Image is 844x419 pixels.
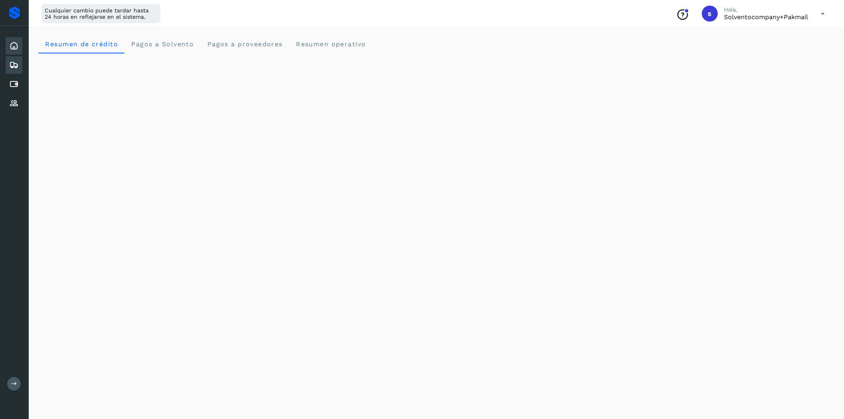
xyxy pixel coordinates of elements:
span: Resumen de crédito [45,40,118,48]
span: Pagos a proveedores [207,40,283,48]
div: Embarques [6,56,22,74]
span: Resumen operativo [296,40,366,48]
div: Cualquier cambio puede tardar hasta 24 horas en reflejarse en el sistema. [41,4,160,23]
p: solventocompany+pakmail [724,13,809,21]
div: Cuentas por pagar [6,75,22,93]
div: Proveedores [6,95,22,112]
p: Hola, [724,6,809,13]
span: Pagos a Solvento [131,40,194,48]
div: Inicio [6,37,22,55]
